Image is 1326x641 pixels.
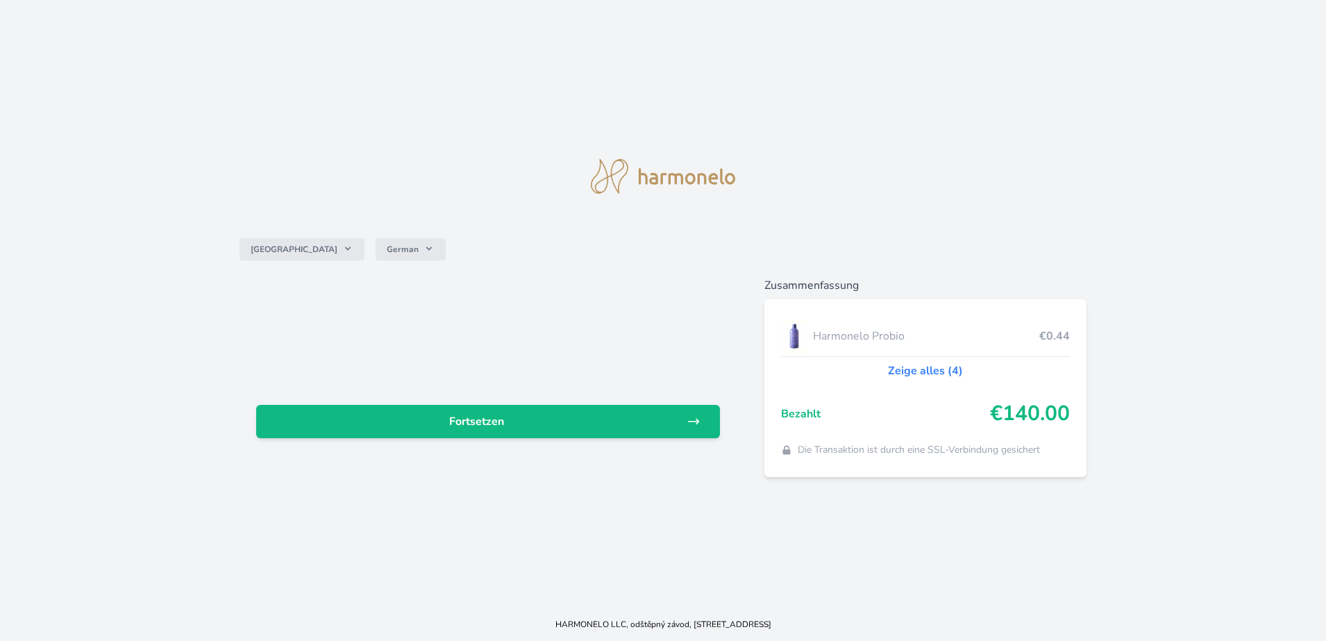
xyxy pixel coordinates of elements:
[240,238,364,260] button: [GEOGRAPHIC_DATA]
[990,401,1070,426] span: €140.00
[781,406,990,422] span: Bezahlt
[781,319,807,353] img: CLEAN_PROBIO_se_stinem_x-lo.jpg
[267,413,687,430] span: Fortsetzen
[256,405,720,438] a: Fortsetzen
[591,159,735,194] img: logo.svg
[798,443,1040,457] span: Die Transaktion ist durch eine SSL-Verbindung gesichert
[251,244,337,255] span: [GEOGRAPHIC_DATA]
[764,277,1086,294] h6: Zusammenfassung
[888,363,963,379] a: Zeige alles (4)
[1039,328,1070,344] span: €0.44
[376,238,446,260] button: German
[387,244,419,255] span: German
[813,328,1039,344] span: Harmonelo Probio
